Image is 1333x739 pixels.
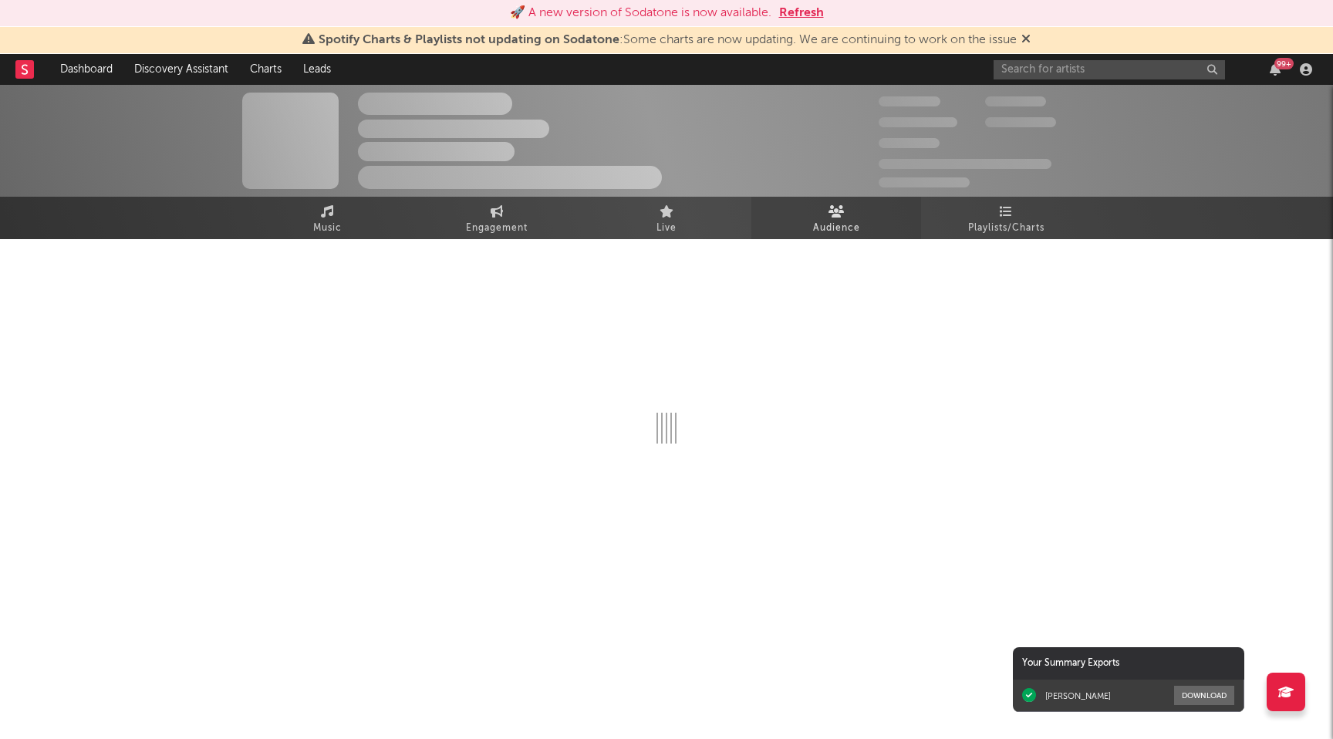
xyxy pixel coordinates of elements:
a: Audience [751,197,921,239]
a: Engagement [412,197,582,239]
div: [PERSON_NAME] [1045,690,1111,701]
a: Live [582,197,751,239]
span: Audience [813,219,860,238]
span: Jump Score: 85.0 [879,177,970,187]
span: 1,000,000 [985,117,1056,127]
a: Playlists/Charts [921,197,1091,239]
span: Live [656,219,677,238]
span: 300,000 [879,96,940,106]
div: 🚀 A new version of Sodatone is now available. [510,4,771,22]
a: Dashboard [49,54,123,85]
a: Music [242,197,412,239]
a: Charts [239,54,292,85]
span: 100,000 [879,138,940,148]
a: Discovery Assistant [123,54,239,85]
span: 100,000 [985,96,1046,106]
span: Spotify Charts & Playlists not updating on Sodatone [319,34,619,46]
button: Refresh [779,4,824,22]
span: 50,000,000 [879,117,957,127]
span: 50,000,000 Monthly Listeners [879,159,1051,169]
div: Your Summary Exports [1013,647,1244,680]
span: Engagement [466,219,528,238]
button: Download [1174,686,1234,705]
span: Music [313,219,342,238]
button: 99+ [1270,63,1281,76]
span: Dismiss [1021,34,1031,46]
div: 99 + [1274,58,1294,69]
span: : Some charts are now updating. We are continuing to work on the issue [319,34,1017,46]
span: Playlists/Charts [968,219,1044,238]
a: Leads [292,54,342,85]
input: Search for artists [994,60,1225,79]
